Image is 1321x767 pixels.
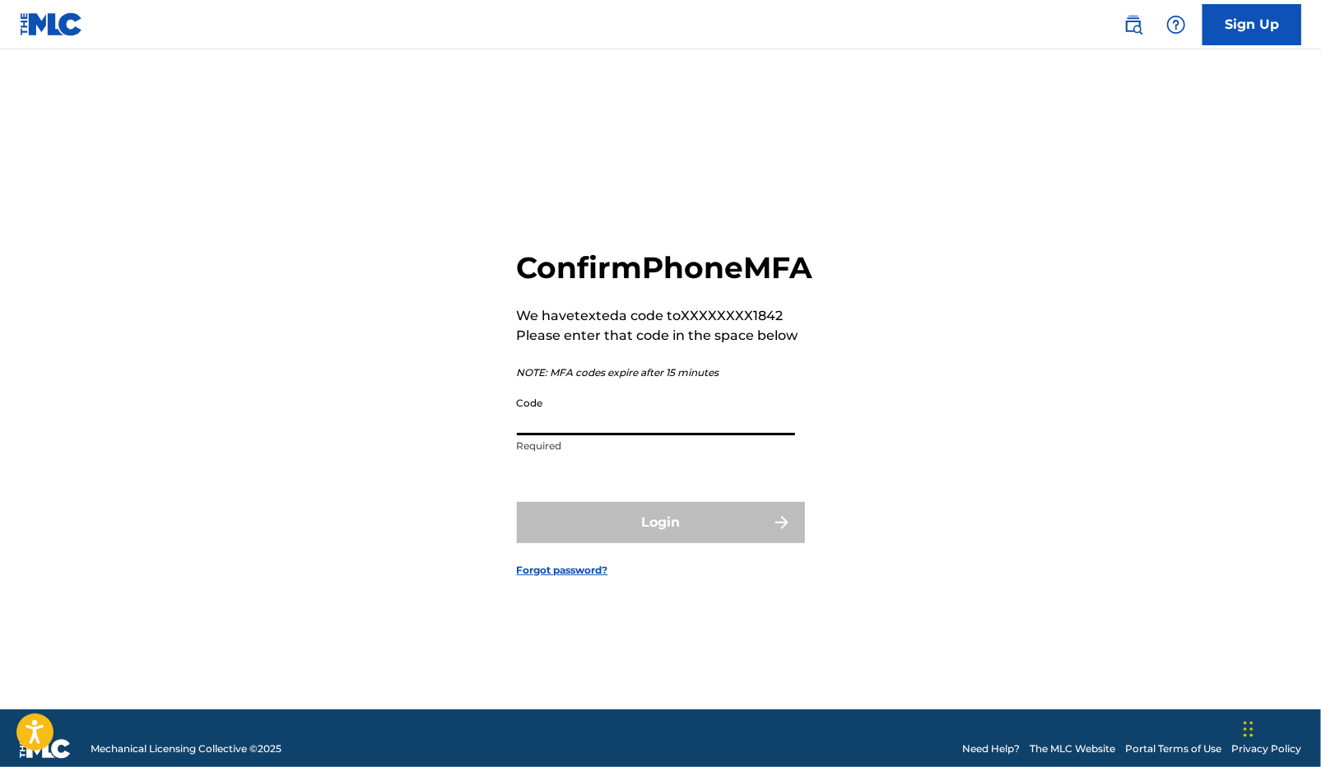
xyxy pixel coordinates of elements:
a: Need Help? [962,741,1020,756]
a: Forgot password? [517,563,608,578]
p: Please enter that code in the space below [517,326,813,346]
p: We have texted a code to XXXXXXXX1842 [517,306,813,326]
a: Privacy Policy [1231,741,1301,756]
img: search [1123,15,1143,35]
h2: Confirm Phone MFA [517,249,813,286]
a: Sign Up [1202,4,1301,45]
div: Drag [1244,704,1254,754]
img: help [1166,15,1186,35]
a: The MLC Website [1030,741,1115,756]
img: MLC Logo [20,12,83,36]
a: Portal Terms of Use [1125,741,1221,756]
p: Required [517,439,795,453]
iframe: Chat Widget [1239,688,1321,767]
img: logo [20,739,71,759]
div: Help [1160,8,1193,41]
p: NOTE: MFA codes expire after 15 minutes [517,365,813,380]
span: Mechanical Licensing Collective © 2025 [91,741,281,756]
a: Public Search [1117,8,1150,41]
